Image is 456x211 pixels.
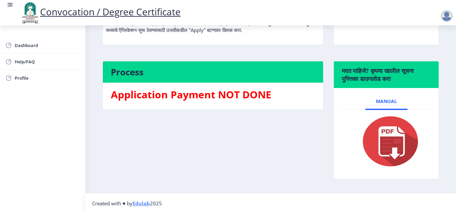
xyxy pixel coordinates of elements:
span: Created with ♥ by 2025 [92,200,162,207]
img: pdf.png [353,115,420,168]
a: Manual [365,93,408,109]
h4: Process [111,67,315,77]
span: Help/FAQ [15,58,80,66]
a: Edulab [133,200,150,207]
span: Dashboard [15,41,80,49]
span: Profile [15,74,80,82]
img: logo [20,1,40,24]
h3: Application Payment NOT DONE [111,88,315,101]
h6: मदत पाहिजे? कृपया खालील सूचना पुस्तिका डाउनलोड करा [342,67,431,83]
a: Convocation / Degree Certificate [20,5,181,18]
span: Manual [376,99,397,104]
